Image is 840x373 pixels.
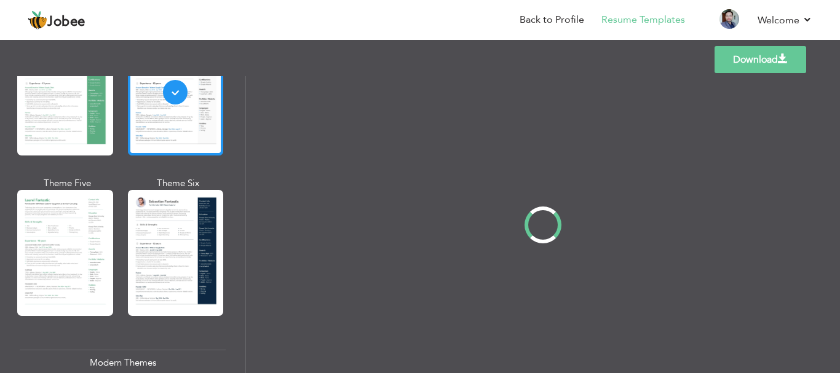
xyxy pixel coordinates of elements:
img: Profile Img [719,9,739,29]
a: Welcome [758,13,812,28]
a: Download [715,46,806,73]
a: Jobee [28,10,85,30]
img: jobee.io [28,10,47,30]
div: Theme Five [20,177,116,190]
div: Theme Six [130,177,226,190]
span: Jobee [47,15,85,29]
a: Back to Profile [520,13,584,27]
a: Resume Templates [601,13,685,27]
